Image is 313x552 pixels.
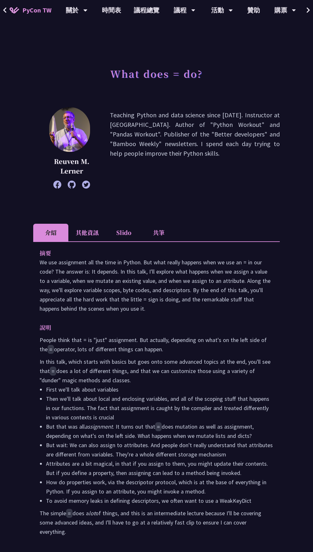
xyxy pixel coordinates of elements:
[46,385,273,394] li: First we'll talk about variables
[40,323,261,332] p: 說明
[68,224,106,241] li: 其他資訊
[40,258,273,313] p: We use assignment all the time in Python. But what really happens when we use an = in our code? T...
[46,394,273,422] li: Then we'll talk about local and enclosing variables, and all of the scoping stuff that happens in...
[85,423,113,430] em: assignment
[22,5,51,15] span: PyCon TW
[40,248,261,258] p: 摘要
[10,7,19,13] img: Home icon of PyCon TW 2025
[46,459,273,478] li: Attributes are a bit magical, in that if you assign to them, you might update their contents. But...
[3,2,58,18] a: PyCon TW
[33,224,68,241] li: 介紹
[155,422,162,431] code: =
[46,422,273,440] li: But that was all . It turns out that does mutation as well as assignment, depending on what's on ...
[141,224,176,241] li: 共筆
[89,509,95,517] em: lot
[49,107,90,152] img: Reuven M. Lerner
[46,440,273,459] li: But wait: We can also assign to attributes. And people don't really understand that attributes ar...
[110,110,280,185] p: Teaching Python and data science since [DATE]. Instructor at [GEOGRAPHIC_DATA]. Author of "Python...
[46,496,273,505] li: To avoid memory leaks in defining descriptors, we often want to use a WeakKeyDict
[110,64,203,83] h1: What does = do?
[49,157,94,176] p: Reuven M. Lerner
[40,335,273,354] p: People think that = is "just" assignment. But actually, depending on what's on the left side of t...
[66,509,73,518] code: =
[106,224,141,241] li: Slido
[48,345,54,354] code: =
[40,509,273,536] p: The simple does a of things, and this is an intermediate lecture because I'll be covering some ad...
[40,357,273,385] p: In this talk, which starts with basics but goes onto some advanced topics at the end, you'll see ...
[46,478,273,496] li: How do properties work, via the descripotor protocol, which is at the base of everything in Pytho...
[50,367,56,376] code: =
